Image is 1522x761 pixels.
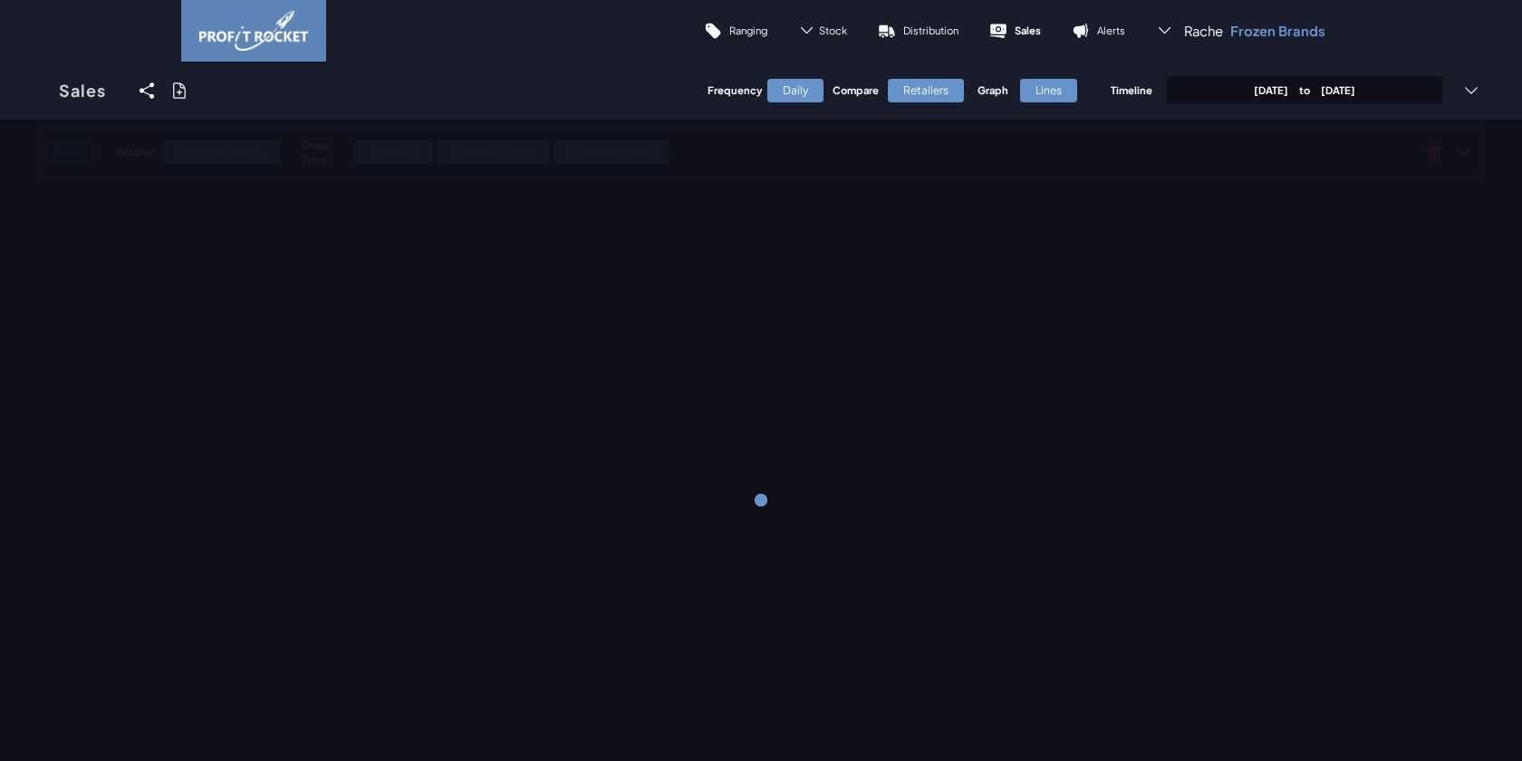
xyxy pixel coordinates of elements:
[978,83,1011,97] h4: Graph
[767,79,824,102] div: Daily
[1254,83,1355,97] p: [DATE] [DATE]
[689,9,783,53] a: Ranging
[862,9,974,53] a: Distribution
[833,83,879,97] h4: Compare
[729,24,767,37] p: Ranging
[1056,9,1141,53] a: Alerts
[1097,24,1125,37] p: Alerts
[974,9,1056,53] a: Sales
[36,62,129,120] a: Sales
[1015,24,1041,37] p: Sales
[1288,83,1321,96] span: to
[1230,22,1325,40] p: Frozen Brands
[708,83,758,97] h4: Frequency
[1111,83,1152,97] h4: Timeline
[903,24,958,37] p: Distribution
[199,11,308,51] img: image
[819,24,847,37] span: Stock
[1020,79,1077,102] div: Lines
[1184,22,1223,40] span: Rache
[888,79,964,102] div: Retailers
